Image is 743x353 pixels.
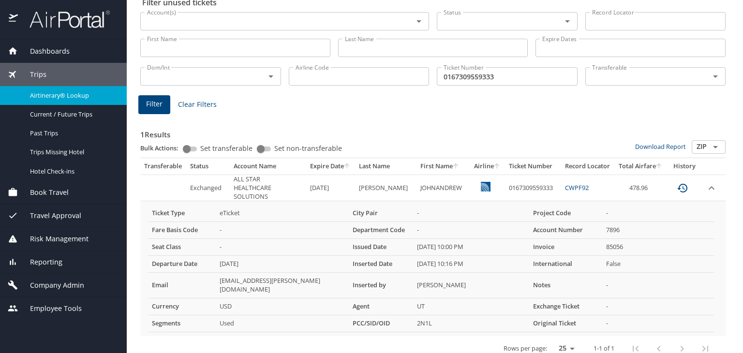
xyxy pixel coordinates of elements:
[18,303,82,314] span: Employee Tools
[561,158,614,175] th: Record Locator
[230,175,306,201] td: ALL STAR HEALTHCARE SOLUTIONS
[413,205,529,221] td: -
[148,273,216,298] th: Email
[30,110,115,119] span: Current / Future Trips
[146,98,163,110] span: Filter
[416,175,470,201] td: JOHNANDREW
[148,298,216,315] th: Currency
[505,175,561,201] td: 0167309559333
[453,163,460,170] button: sort
[349,222,413,239] th: Department Code
[216,205,349,221] td: eTicket
[30,129,115,138] span: Past Trips
[412,15,426,28] button: Open
[216,239,349,256] td: -
[602,222,714,239] td: 7896
[148,239,216,256] th: Seat Class
[148,315,216,332] th: Segments
[174,96,221,114] button: Clear Filters
[216,298,349,315] td: USD
[416,158,470,175] th: First Name
[18,210,81,221] span: Travel Approval
[413,222,529,239] td: -
[561,15,574,28] button: Open
[602,256,714,273] td: False
[614,158,667,175] th: Total Airfare
[18,69,46,80] span: Trips
[216,222,349,239] td: -
[709,140,722,154] button: Open
[216,273,349,298] td: [EMAIL_ADDRESS][PERSON_NAME][DOMAIN_NAME]
[470,158,505,175] th: Airline
[230,158,306,175] th: Account Name
[709,70,722,83] button: Open
[349,273,413,298] th: Inserted by
[216,256,349,273] td: [DATE]
[602,315,714,332] td: -
[30,167,115,176] span: Hotel Check-ins
[148,222,216,239] th: Fare Basis Code
[529,205,602,221] th: Project Code
[306,158,355,175] th: Expire Date
[602,273,714,298] td: -
[186,158,230,175] th: Status
[602,205,714,221] td: -
[667,158,702,175] th: History
[18,280,84,291] span: Company Admin
[9,10,19,29] img: icon-airportal.png
[274,145,342,152] span: Set non-transferable
[529,273,602,298] th: Notes
[413,298,529,315] td: UT
[148,205,714,332] table: more info about unused tickets
[529,222,602,239] th: Account Number
[413,256,529,273] td: [DATE] 10:16 PM
[355,175,416,201] td: [PERSON_NAME]
[494,163,501,170] button: sort
[140,144,186,152] p: Bulk Actions:
[178,99,217,111] span: Clear Filters
[529,298,602,315] th: Exchange Ticket
[144,162,182,171] div: Transferable
[706,182,717,194] button: expand row
[264,70,278,83] button: Open
[504,345,547,352] p: Rows per page:
[349,205,413,221] th: City Pair
[602,298,714,315] td: -
[529,239,602,256] th: Invoice
[614,175,667,201] td: 478.96
[19,10,110,29] img: airportal-logo.png
[18,187,69,198] span: Book Travel
[344,163,351,170] button: sort
[200,145,253,152] span: Set transferable
[481,182,490,191] img: 8rwABk7GC6UtGatwAAAABJRU5ErkJggg==
[413,273,529,298] td: [PERSON_NAME]
[306,175,355,201] td: [DATE]
[355,158,416,175] th: Last Name
[656,163,663,170] button: sort
[216,315,349,332] td: Used
[349,239,413,256] th: Issued Date
[148,205,216,221] th: Ticket Type
[529,256,602,273] th: International
[30,147,115,157] span: Trips Missing Hotel
[505,158,561,175] th: Ticket Number
[635,142,686,151] a: Download Report
[186,175,230,201] td: Exchanged
[602,239,714,256] td: 85056
[18,46,70,57] span: Dashboards
[529,315,602,332] th: Original Ticket
[413,239,529,256] td: [DATE] 10:00 PM
[30,91,115,100] span: Airtinerary® Lookup
[594,345,614,352] p: 1-1 of 1
[565,183,589,192] a: CWPF92
[349,298,413,315] th: Agent
[138,95,170,114] button: Filter
[148,256,216,273] th: Departure Date
[140,123,726,140] h3: 1 Results
[18,257,62,267] span: Reporting
[349,315,413,332] th: PCC/SID/OID
[413,315,529,332] td: 2N1L
[18,234,89,244] span: Risk Management
[349,256,413,273] th: Inserted Date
